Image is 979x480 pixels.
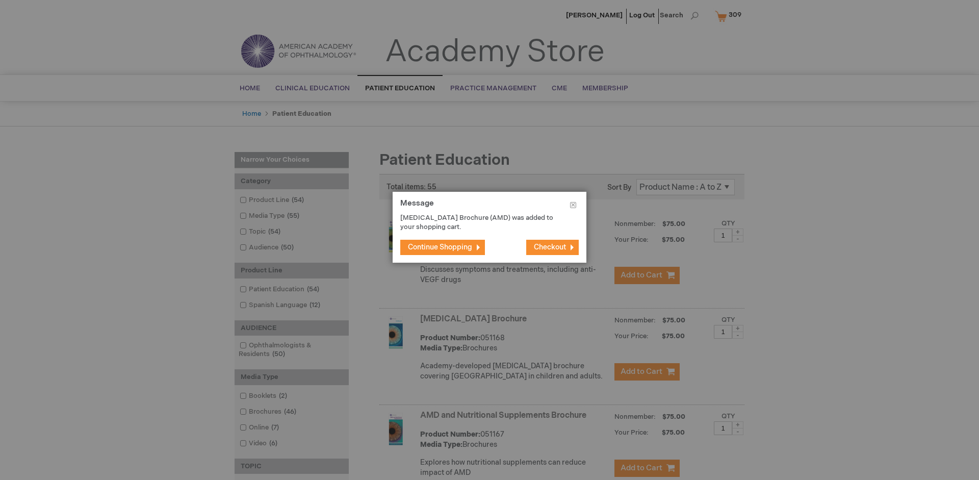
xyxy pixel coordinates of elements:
[400,199,579,213] h1: Message
[408,243,472,251] span: Continue Shopping
[526,240,579,255] button: Checkout
[400,213,563,232] p: [MEDICAL_DATA] Brochure (AMD) was added to your shopping cart.
[534,243,566,251] span: Checkout
[400,240,485,255] button: Continue Shopping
